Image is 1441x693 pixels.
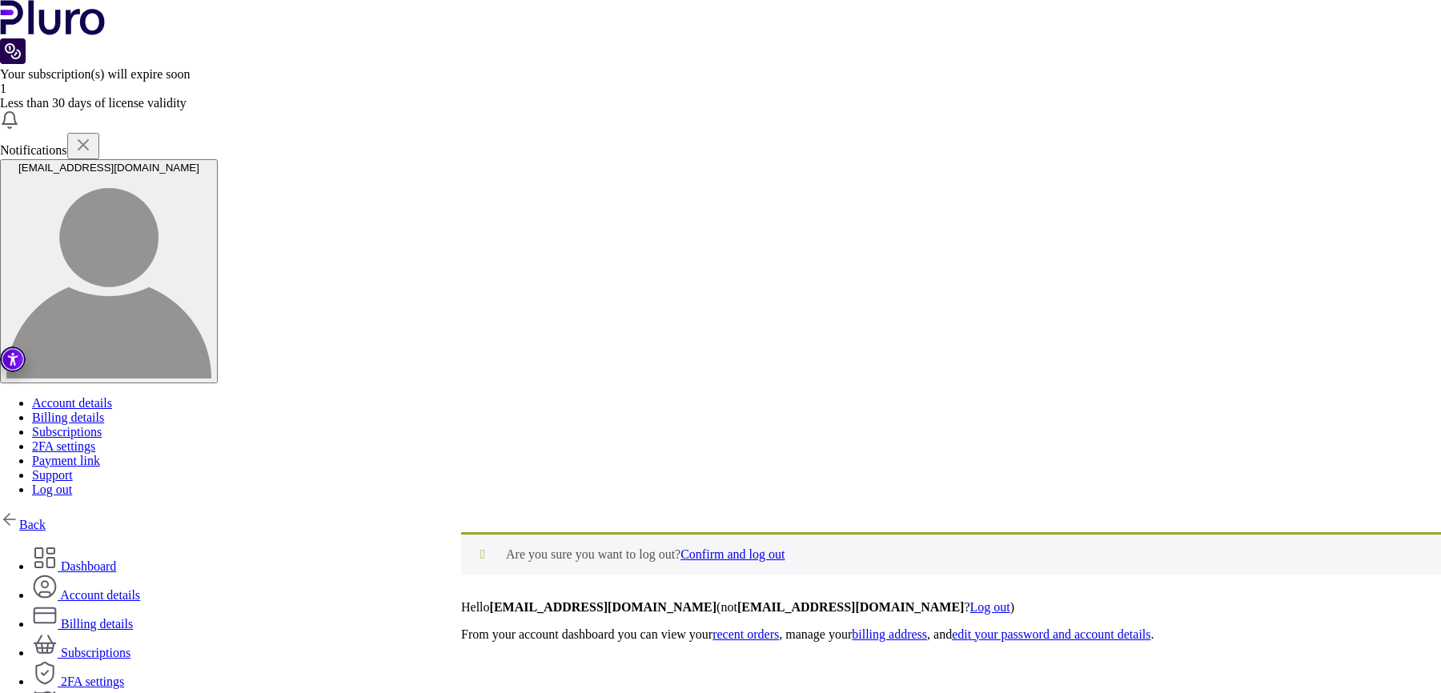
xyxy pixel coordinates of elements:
p: From your account dashboard you can view your , manage your , and . [461,627,1441,642]
a: Confirm and log out [680,547,785,561]
a: 2FA settings [32,675,124,688]
img: x.svg [74,135,93,154]
a: billing address [852,627,927,641]
a: edit your password and account details [952,627,1150,641]
a: Billing details [32,617,133,631]
a: Subscriptions [32,646,130,659]
a: Subscriptions [32,425,102,439]
a: 2FA settings [32,439,95,453]
a: Payment link [32,454,100,467]
a: Dashboard [32,559,116,573]
a: Support [32,468,73,482]
a: Log out [970,600,1010,614]
a: Log out [32,483,72,496]
p: Hello (not ? ) [461,600,1441,615]
a: Account details [32,588,140,602]
a: Billing details [32,411,104,424]
strong: [EMAIL_ADDRESS][DOMAIN_NAME] [737,600,965,614]
img: user avatar [6,174,211,379]
a: Account details [32,396,112,410]
a: recent orders [712,627,779,641]
div: Are you sure you want to log out? [461,532,1441,575]
div: [EMAIL_ADDRESS][DOMAIN_NAME] [6,162,211,174]
strong: [EMAIL_ADDRESS][DOMAIN_NAME] [490,600,717,614]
